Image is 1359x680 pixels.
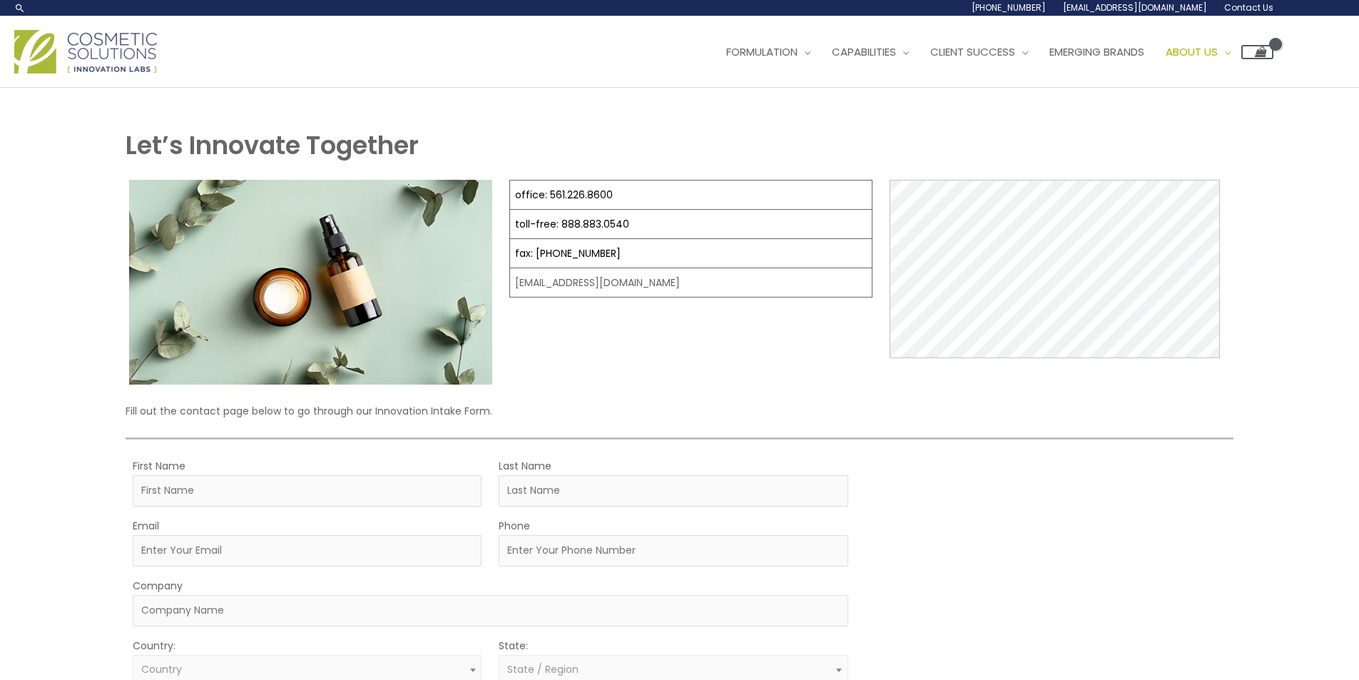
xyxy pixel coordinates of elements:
[1039,31,1155,73] a: Emerging Brands
[133,475,482,507] input: First Name
[832,44,896,59] span: Capabilities
[716,31,821,73] a: Formulation
[515,188,613,202] a: office: 561.226.8600
[133,457,185,475] label: First Name
[1224,1,1273,14] span: Contact Us
[1241,45,1273,59] a: View Shopping Cart, empty
[499,636,528,655] label: State:
[14,2,26,14] a: Search icon link
[499,475,848,507] input: Last Name
[507,662,579,676] span: State / Region
[1049,44,1144,59] span: Emerging Brands
[515,246,621,260] a: fax: [PHONE_NUMBER]
[705,31,1273,73] nav: Site Navigation
[1166,44,1218,59] span: About Us
[126,128,419,163] strong: Let’s Innovate Together
[133,535,482,567] input: Enter Your Email
[499,535,848,567] input: Enter Your Phone Number
[133,517,159,535] label: Email
[726,44,798,59] span: Formulation
[972,1,1046,14] span: [PHONE_NUMBER]
[510,268,872,298] td: [EMAIL_ADDRESS][DOMAIN_NAME]
[133,577,183,595] label: Company
[133,636,175,655] label: Country:
[499,517,530,535] label: Phone
[133,595,848,626] input: Company Name
[1063,1,1207,14] span: [EMAIL_ADDRESS][DOMAIN_NAME]
[141,662,182,676] span: Country
[499,457,551,475] label: Last Name
[126,402,1233,420] p: Fill out the contact page below to go through our Innovation Intake Form.
[14,30,157,73] img: Cosmetic Solutions Logo
[515,217,629,231] a: toll-free: 888.883.0540
[129,180,492,385] img: Contact page image for private label skincare manufacturer Cosmetic solutions shows a skin care b...
[930,44,1015,59] span: Client Success
[821,31,920,73] a: Capabilities
[1155,31,1241,73] a: About Us
[920,31,1039,73] a: Client Success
